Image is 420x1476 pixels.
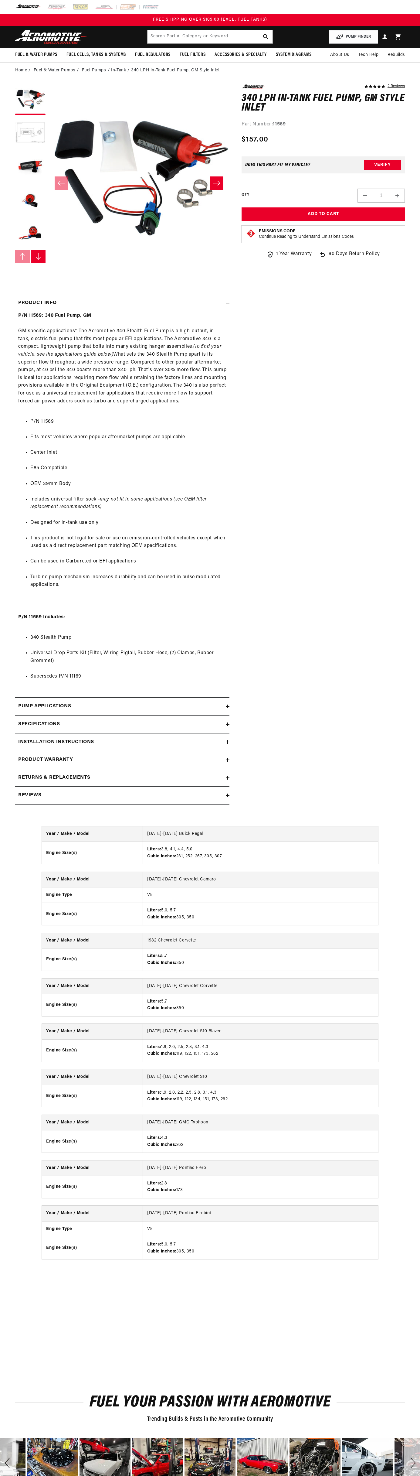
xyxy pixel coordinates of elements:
[42,1085,143,1107] th: Engine Size(s)
[143,948,378,971] td: 5.7 350
[143,826,378,842] td: [DATE]-[DATE] Buick Regal
[147,1097,176,1102] strong: Cubic Inches:
[143,1160,378,1176] td: [DATE]-[DATE] Pontiac Fiero
[242,94,405,113] h1: 340 LPH In-Tank Fuel Pump, GM Style Inlet
[18,702,71,710] h2: Pump Applications
[147,1045,161,1049] strong: Liters:
[242,192,249,197] label: QTY
[329,30,378,44] button: PUMP FINDER
[143,1221,378,1237] td: V8
[30,519,226,527] li: Designed for in-tank use only
[15,250,30,263] button: Slide left
[147,854,176,859] strong: Cubic Inches:
[259,234,354,240] p: Continue Reading to Understand Emissions Codes
[143,1115,378,1130] td: [DATE]-[DATE] GMC Typhoon
[42,1130,143,1153] th: Engine Size(s)
[143,903,378,925] td: 5.0, 5.7 305, 350
[42,1115,143,1130] th: Year / Make / Model
[18,774,90,782] h2: Returns & replacements
[330,53,349,57] span: About Us
[147,30,273,43] input: Search by Part Number, Category or Keyword
[30,496,226,511] li: Includes universal filter sock -
[210,176,223,190] button: Slide right
[388,84,405,89] a: 2 reviews
[42,842,143,864] th: Engine Size(s)
[30,418,226,426] li: P/N 11569
[210,48,271,62] summary: Accessories & Specialty
[15,1395,405,1409] h2: Fuel Your Passion with Aeromotive
[42,1237,143,1259] th: Engine Size(s)
[175,48,210,62] summary: Fuel Filters
[15,716,229,733] summary: Specifications
[30,573,226,589] li: Turbine pump mechanism increases durability and can be used in pulse modulated applications.
[147,1006,176,1010] strong: Cubic Inches:
[66,52,126,58] span: Fuel Cells, Tanks & Systems
[18,738,94,746] h2: Installation Instructions
[15,218,46,248] button: Load image 5 in gallery view
[55,176,68,190] button: Slide left
[30,649,226,665] li: Universal Drop Parts Kit (Filter, Wiring Pigtail, Rubber Hose, (2) Clamps, Rubber Grommet)
[30,535,226,550] li: This product is not legal for sale or use on emission-controlled vehicles except when used as a d...
[329,250,380,264] span: 90 Days Return Policy
[15,787,229,804] summary: Reviews
[242,121,405,128] div: Part Number:
[30,449,226,457] li: Center Inlet
[15,151,46,182] button: Load image 3 in gallery view
[147,1181,161,1186] strong: Liters:
[326,48,354,62] a: About Us
[30,497,207,510] em: may not fit in some applications (see OEM filter replacement recommendations)
[276,250,312,258] span: 1 Year Warranty
[42,933,143,948] th: Year / Make / Model
[147,1416,273,1422] span: Trending Builds & Posts in the Aeromotive Community
[42,948,143,971] th: Engine Size(s)
[358,52,378,58] span: Tech Help
[271,48,316,62] summary: System Diagrams
[143,933,378,948] td: 1982 Chevrolet Corvette
[147,1090,161,1095] strong: Liters:
[30,480,226,488] li: OEM 39mm Body
[15,312,229,688] div: GM specific applications* The Aeromotive 340 Stealth Fuel Pump is a high-output, in-tank, electri...
[143,1069,378,1085] td: [DATE]-[DATE] Chevrolet S10
[18,791,41,799] h2: Reviews
[30,433,226,441] li: Fits most vehicles where popular aftermarket pumps are applicable
[31,250,46,263] button: Slide right
[245,162,310,167] div: Does This part fit My vehicle?
[180,52,205,58] span: Fuel Filters
[259,229,354,240] button: Emissions CodeContinue Reading to Understand Emissions Codes
[143,1130,378,1153] td: 4.3 262
[42,872,143,887] th: Year / Make / Model
[383,48,410,62] summary: Rebuilds
[42,1221,143,1237] th: Engine Type
[18,720,60,728] h2: Specifications
[242,207,405,221] button: Add to Cart
[15,118,46,148] button: Load image 2 in gallery view
[18,615,64,620] strong: P/N 11569 Includes
[259,229,296,234] strong: Emissions Code
[42,1039,143,1061] th: Engine Size(s)
[143,1206,378,1221] td: [DATE]-[DATE] Pontiac Firebird
[143,872,378,887] td: [DATE]-[DATE] Chevrolet Camaro
[42,1069,143,1085] th: Year / Make / Model
[143,1024,378,1039] td: [DATE]-[DATE] Chevrolet S10 Blazer
[42,1024,143,1039] th: Year / Make / Model
[147,999,161,1004] strong: Liters:
[143,1176,378,1198] td: 2.8 173
[147,847,161,852] strong: Liters:
[15,698,229,715] summary: Pump Applications
[147,1143,176,1147] strong: Cubic Inches:
[15,84,46,115] button: Load image 1 in gallery view
[15,67,405,74] nav: breadcrumbs
[143,1039,378,1061] td: 1.9, 2.0, 2.5, 2.8, 3.1, 4.3 119, 122, 151, 173, 262
[11,48,62,62] summary: Fuel & Water Pumps
[147,961,176,965] strong: Cubic Inches:
[15,751,229,769] summary: Product warranty
[147,1242,161,1247] strong: Liters:
[82,67,106,74] a: Fuel Pumps
[246,229,256,238] img: Emissions code
[30,464,226,472] li: E85 Compatible
[143,887,378,903] td: V8
[153,17,267,22] span: FREE SHIPPING OVER $109.00 (EXCL. FUEL TANKS)
[266,250,312,258] a: 1 Year Warranty
[13,30,89,44] img: Aeromotive
[15,84,229,282] media-gallery: Gallery Viewer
